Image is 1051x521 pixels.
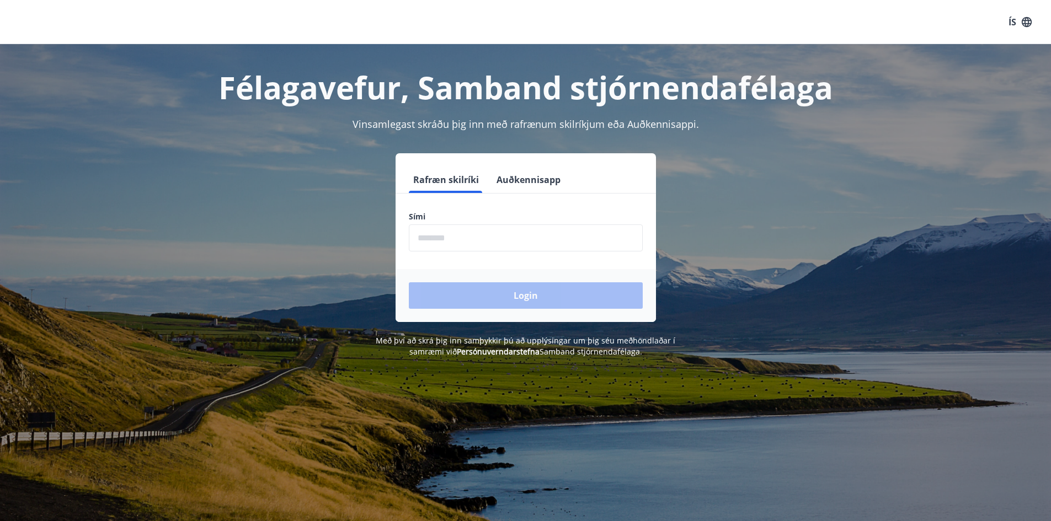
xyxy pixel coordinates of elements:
button: Rafræn skilríki [409,166,483,193]
span: Vinsamlegast skráðu þig inn með rafrænum skilríkjum eða Auðkennisappi. [353,117,699,131]
label: Sími [409,211,643,222]
h1: Félagavefur, Samband stjórnendafélaga [142,66,910,108]
a: Persónuverndarstefna [457,346,540,357]
button: Auðkennisapp [492,166,565,193]
button: ÍS [1002,12,1038,32]
span: Með því að skrá þig inn samþykkir þú að upplýsingar um þig séu meðhöndlaðar í samræmi við Samband... [376,335,675,357]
